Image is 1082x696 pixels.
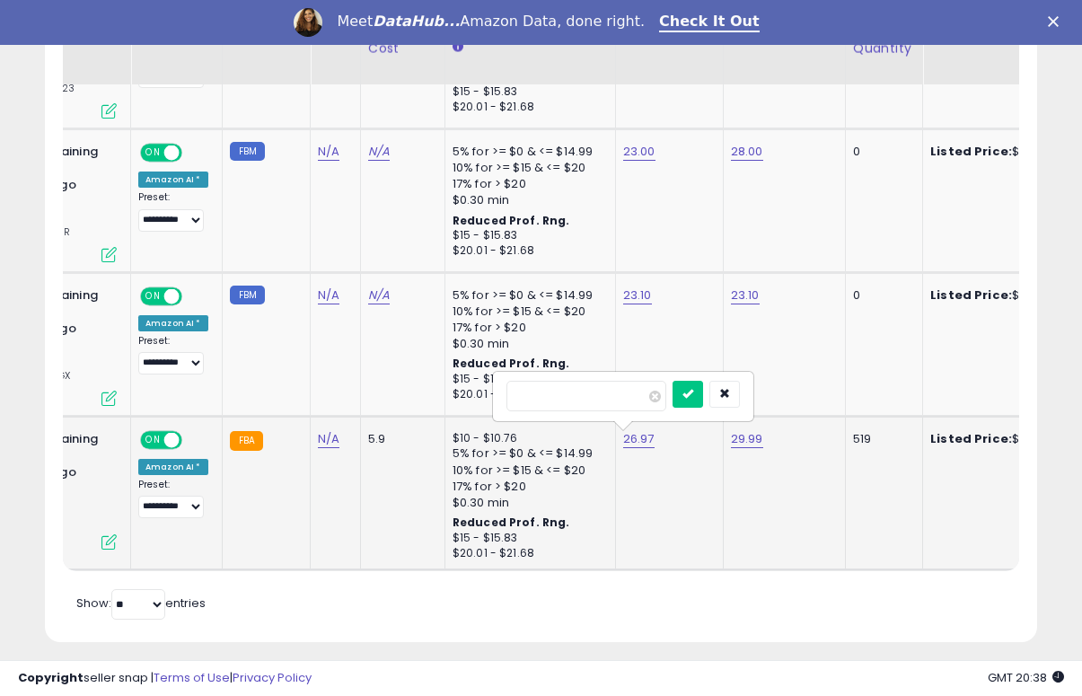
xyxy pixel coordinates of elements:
[138,479,208,519] div: Preset:
[453,287,602,304] div: 5% for >= $0 & <= $14.99
[453,387,602,402] div: $20.01 - $21.68
[453,192,602,208] div: $0.30 min
[368,286,390,304] a: N/A
[930,431,1079,447] div: $26.97
[294,8,322,37] img: Profile image for Georgie
[453,495,602,511] div: $0.30 min
[453,320,602,336] div: 17% for > $20
[1048,16,1066,27] div: Close
[453,531,602,546] div: $15 - $15.83
[930,287,1079,304] div: $23.10
[623,143,655,161] a: 23.00
[76,595,206,612] span: Show: entries
[453,356,570,371] b: Reduced Prof. Rng.
[453,100,602,115] div: $20.01 - $21.68
[731,143,763,161] a: 28.00
[138,459,208,475] div: Amazon AI *
[180,288,208,304] span: OFF
[368,431,431,447] div: 5.9
[138,191,208,232] div: Preset:
[453,336,602,352] div: $0.30 min
[930,430,1012,447] b: Listed Price:
[853,144,909,160] div: 0
[18,670,312,687] div: seller snap | |
[453,144,602,160] div: 5% for >= $0 & <= $14.99
[453,445,602,462] div: 5% for >= $0 & <= $14.99
[623,430,655,448] a: 26.97
[337,13,645,31] div: Meet Amazon Data, done right.
[138,315,208,331] div: Amazon AI *
[142,432,164,447] span: ON
[453,228,602,243] div: $15 - $15.83
[138,172,208,188] div: Amazon AI *
[18,669,84,686] strong: Copyright
[453,479,602,495] div: 17% for > $20
[853,287,909,304] div: 0
[930,286,1012,304] b: Listed Price:
[180,432,208,447] span: OFF
[138,335,208,375] div: Preset:
[318,286,339,304] a: N/A
[988,669,1064,686] span: 2025-10-6 20:38 GMT
[142,145,164,160] span: ON
[453,40,463,56] small: Amazon Fees.
[453,176,602,192] div: 17% for > $20
[453,84,602,100] div: $15 - $15.83
[453,463,602,479] div: 10% for >= $15 & <= $20
[659,13,760,32] a: Check It Out
[853,431,909,447] div: 519
[731,286,760,304] a: 23.10
[180,145,208,160] span: OFF
[368,143,390,161] a: N/A
[233,669,312,686] a: Privacy Policy
[318,143,339,161] a: N/A
[230,286,265,304] small: FBM
[453,372,602,387] div: $15 - $15.83
[154,669,230,686] a: Terms of Use
[142,288,164,304] span: ON
[373,13,460,30] i: DataHub...
[623,286,652,304] a: 23.10
[318,430,339,448] a: N/A
[453,304,602,320] div: 10% for >= $15 & <= $20
[230,142,265,161] small: FBM
[453,160,602,176] div: 10% for >= $15 & <= $20
[731,430,763,448] a: 29.99
[453,431,602,446] div: $10 - $10.76
[453,515,570,530] b: Reduced Prof. Rng.
[453,213,570,228] b: Reduced Prof. Rng.
[930,143,1012,160] b: Listed Price:
[453,546,602,561] div: $20.01 - $21.68
[230,431,263,451] small: FBA
[453,243,602,259] div: $20.01 - $21.68
[930,144,1079,160] div: $28.00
